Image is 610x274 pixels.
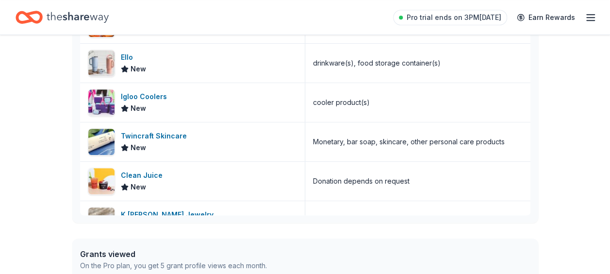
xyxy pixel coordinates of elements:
[131,63,146,75] span: New
[121,170,166,181] div: Clean Juice
[121,209,217,221] div: K [PERSON_NAME] Jewelry
[511,9,581,26] a: Earn Rewards
[88,50,115,76] img: Image for Ello
[121,91,171,103] div: Igloo Coolers
[88,129,115,155] img: Image for Twincraft Skincare
[121,130,191,142] div: Twincraft Skincare
[313,136,505,148] div: Monetary, bar soap, skincare, other personal care products
[313,97,370,108] div: cooler product(s)
[88,168,115,194] img: Image for Clean Juice
[80,248,267,260] div: Grants viewed
[407,12,501,23] span: Pro trial ends on 3PM[DATE]
[131,181,146,193] span: New
[88,89,115,116] img: Image for Igloo Coolers
[393,10,507,25] a: Pro trial ends on 3PM[DATE]
[121,51,146,63] div: Ello
[131,142,146,154] span: New
[313,57,441,69] div: drinkware(s), food storage container(s)
[313,175,410,187] div: Donation depends on request
[80,260,267,272] div: On the Pro plan, you get 5 grant profile views each month.
[88,207,115,234] img: Image for K Novinger Jewelry
[313,215,396,226] div: Jewelry items, gift card(s)
[16,6,109,29] a: Home
[131,103,146,114] span: New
